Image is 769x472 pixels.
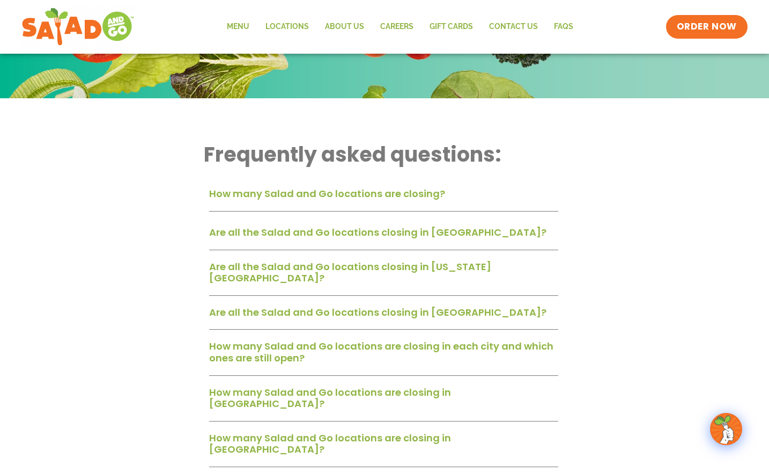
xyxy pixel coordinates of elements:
img: wpChatIcon [711,414,741,444]
div: How many Salad and Go locations are closing in [GEOGRAPHIC_DATA]? [209,382,558,422]
div: Are all the Salad and Go locations closing in [GEOGRAPHIC_DATA]? [209,302,558,330]
a: Menu [219,14,257,39]
a: How many Salad and Go locations are closing in [GEOGRAPHIC_DATA]? [209,431,451,456]
span: ORDER NOW [677,20,737,33]
img: new-SAG-logo-768×292 [21,5,135,48]
a: Contact Us [481,14,546,39]
div: How many Salad and Go locations are closing in [GEOGRAPHIC_DATA]? [209,428,558,467]
a: Careers [372,14,422,39]
a: About Us [317,14,372,39]
a: How many Salad and Go locations are closing? [209,187,445,200]
div: How many Salad and Go locations are closing? [209,184,558,212]
a: FAQs [546,14,581,39]
a: GIFT CARDS [422,14,481,39]
a: How many Salad and Go locations are closing in each city and which ones are still open? [209,339,553,365]
a: How many Salad and Go locations are closing in [GEOGRAPHIC_DATA]? [209,386,451,411]
div: How many Salad and Go locations are closing in each city and which ones are still open? [209,336,558,375]
a: Are all the Salad and Go locations closing in [GEOGRAPHIC_DATA]? [209,226,546,239]
a: ORDER NOW [666,15,748,39]
div: Are all the Salad and Go locations closing in [US_STATE][GEOGRAPHIC_DATA]? [209,257,558,296]
a: Are all the Salad and Go locations closing in [US_STATE][GEOGRAPHIC_DATA]? [209,260,491,285]
div: Are all the Salad and Go locations closing in [GEOGRAPHIC_DATA]? [209,222,558,250]
h2: Frequently asked questions: [204,141,564,168]
a: Are all the Salad and Go locations closing in [GEOGRAPHIC_DATA]? [209,306,546,319]
nav: Menu [219,14,581,39]
a: Locations [257,14,317,39]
